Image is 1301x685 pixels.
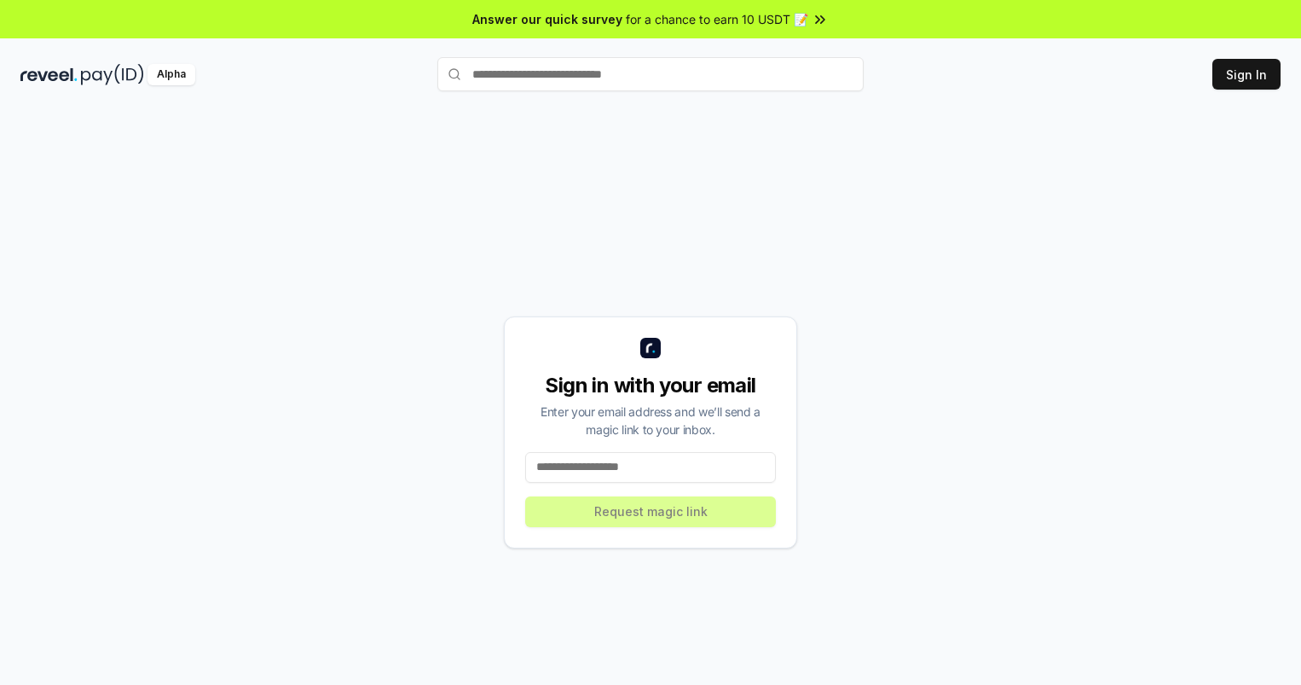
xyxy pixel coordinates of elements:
div: Alpha [147,64,195,85]
img: pay_id [81,64,144,85]
button: Sign In [1212,59,1281,90]
div: Sign in with your email [525,372,776,399]
div: Enter your email address and we’ll send a magic link to your inbox. [525,403,776,438]
span: Answer our quick survey [472,10,622,28]
span: for a chance to earn 10 USDT 📝 [626,10,808,28]
img: reveel_dark [20,64,78,85]
img: logo_small [640,338,661,358]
